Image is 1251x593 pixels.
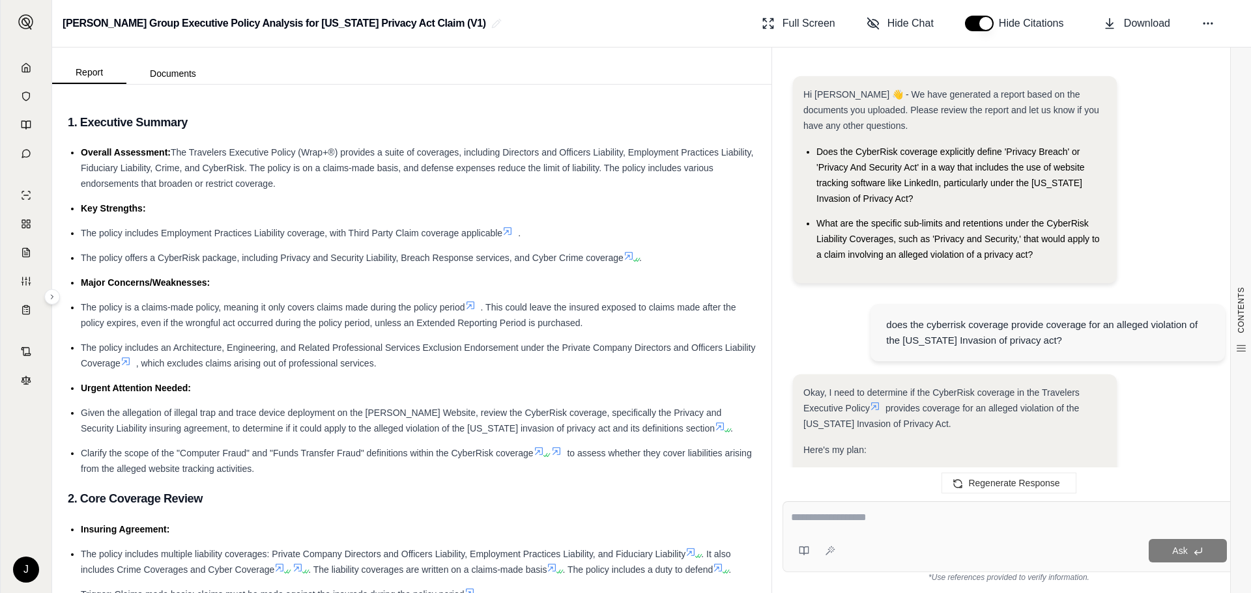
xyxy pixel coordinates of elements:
[1172,545,1187,556] span: Ask
[81,549,730,575] span: . It also includes Crime Coverages and Cyber Coverage
[783,16,835,31] span: Full Screen
[13,9,39,35] button: Expand sidebar
[803,89,1099,131] span: Hi [PERSON_NAME] 👋 - We have generated a report based on the documents you uploaded. Please revie...
[887,16,934,31] span: Hide Chat
[81,277,210,288] span: Major Concerns/Weaknesses:
[730,423,733,434] span: .
[8,367,44,393] a: Legal Search Engine
[81,407,721,434] span: Given the allegation of illegal trap and trace device deployment on the [PERSON_NAME] Website, re...
[68,111,756,134] h3: 1. Executive Summary
[8,240,44,266] a: Claim Coverage
[81,147,171,158] span: Overall Assessment:
[8,141,44,167] a: Chat
[81,549,685,559] span: The policy includes multiple liability coverages: Private Company Directors and Officers Liabilit...
[816,218,1100,260] span: What are the specific sub-limits and retentions under the CyberRisk Liability Coverages, such as ...
[81,253,624,263] span: The policy offers a CyberRisk package, including Privacy and Security Liability, Breach Response ...
[81,203,146,214] span: Key Strengths:
[81,147,753,189] span: The Travelers Executive Policy (Wrap+®) provides a suite of coverages, including Directors and Of...
[783,572,1235,583] div: *Use references provided to verify information.
[81,228,502,238] span: The policy includes Employment Practices Liability coverage, with Third Party Claim coverage appl...
[562,564,713,575] span: . The policy includes a duty to defend
[81,302,736,328] span: . This could leave the insured exposed to claims made after the policy expires, even if the wrong...
[8,211,44,237] a: Policy Comparisons
[126,63,220,84] button: Documents
[518,228,521,238] span: .
[861,10,939,36] button: Hide Chat
[8,268,44,294] a: Custom Report
[728,564,731,575] span: .
[8,338,44,365] a: Contract Analysis
[756,10,841,36] button: Full Screen
[1149,539,1227,562] button: Ask
[803,445,867,455] span: Here's my plan:
[942,473,1076,493] button: Regenerate Response
[1098,10,1175,36] button: Download
[803,387,1080,413] span: Okay, I need to determine if the CyberRisk coverage in the Travelers Executive Policy
[8,83,44,109] a: Documents Vault
[8,55,44,81] a: Home
[8,182,44,208] a: Single Policy
[8,112,44,138] a: Prompt Library
[803,403,1079,429] span: provides coverage for an alleged violation of the [US_STATE] Invasion of Privacy Act.
[81,524,169,534] span: Insuring Agreement:
[8,297,44,323] a: Coverage Table
[81,383,191,393] span: Urgent Attention Needed:
[886,317,1209,348] div: does the cyberrisk coverage provide coverage for an alleged violation of the [US_STATE] Invasion ...
[81,342,756,368] span: The policy includes an Architecture, Engineering, and Related Professional Services Exclusion End...
[63,12,486,35] h2: [PERSON_NAME] Group Executive Policy Analysis for [US_STATE] Privacy Act Claim (V1)
[18,14,34,30] img: Expand sidebar
[639,253,642,263] span: .
[1236,287,1246,333] span: CONTENTS
[81,302,465,312] span: The policy is a claims-made policy, meaning it only covers claims made during the policy period
[52,62,126,84] button: Report
[1124,16,1170,31] span: Download
[68,487,756,510] h3: 2. Core Coverage Review
[44,289,60,305] button: Expand sidebar
[13,557,39,583] div: J
[136,358,377,368] span: , which excludes claims arising out of professional services.
[81,448,534,458] span: Clarify the scope of the "Computer Fraud" and "Funds Transfer Fraud" definitions within the Cyber...
[308,564,547,575] span: . The liability coverages are written on a claims-made basis
[968,478,1059,488] span: Regenerate Response
[816,146,1085,204] span: Does the CyberRisk coverage explicitly define 'Privacy Breach' or 'Privacy And Security Act' in a...
[999,16,1072,31] span: Hide Citations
